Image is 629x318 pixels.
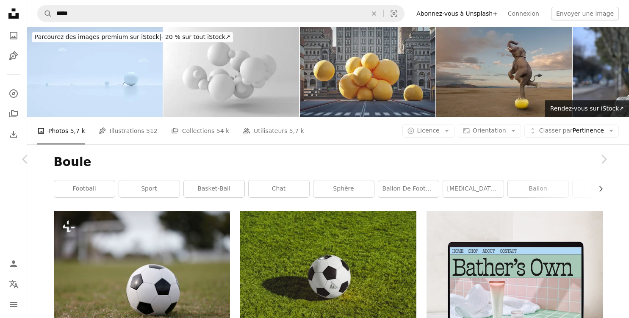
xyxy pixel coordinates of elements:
span: Rendez-vous sur iStock ↗ [550,105,624,112]
a: Suivant [578,119,629,200]
span: 512 [146,126,158,135]
a: Parcourez des images premium sur iStock|- 20 % sur tout iStock↗ [27,27,238,47]
button: Rechercher sur Unsplash [38,6,52,22]
span: Licence [417,127,440,134]
a: ballon de football [378,180,439,197]
img: Bouquet de grandes sphères dans la ville [300,27,435,117]
a: un ballon de football posé sur un terrain verdoyant [54,266,230,274]
img: amas abstrait de sphères sur fond blanc [163,27,299,117]
button: Langue [5,276,22,293]
a: Utilisateurs 5,7 k [243,117,304,144]
a: Connexion [503,7,544,20]
button: Orientation [458,124,521,138]
a: Connexion / S’inscrire [5,255,22,272]
a: Explorer [5,85,22,102]
form: Rechercher des visuels sur tout le site [37,5,405,22]
h1: Boule [54,155,603,170]
a: Abonnez-vous à Unsplash+ [411,7,503,20]
button: Menu [5,296,22,313]
button: Effacer [365,6,383,22]
span: Pertinence [539,127,604,135]
img: Image conceptuelle d’un éléphant en équilibre sur une balle dans le désert [436,27,572,117]
a: sphère [313,180,374,197]
a: Illustrations [5,47,22,64]
a: basket-ball [184,180,244,197]
a: Collections [5,105,22,122]
a: Collections 54 k [171,117,229,144]
a: ballon [508,180,568,197]
span: Classer par [539,127,573,134]
a: Rendez-vous sur iStock↗ [545,100,629,117]
a: Photos [5,27,22,44]
img: La notion de difficulté [27,27,163,117]
a: [MEDICAL_DATA] Danse [443,180,504,197]
button: Licence [402,124,454,138]
a: chat [249,180,309,197]
button: Recherche de visuels [384,6,404,22]
a: sport [119,180,180,197]
div: - 20 % sur tout iStock ↗ [32,32,233,42]
a: Illustrations 512 [99,117,158,144]
span: Orientation [473,127,506,134]
button: Classer parPertinence [524,124,619,138]
a: Football [54,180,115,197]
span: Parcourez des images premium sur iStock | [35,33,161,40]
button: Envoyer une image [551,7,619,20]
span: 54 k [216,126,229,135]
a: Ballon de football blanc et noir sur un terrain en herbe [240,266,416,274]
span: 5,7 k [289,126,304,135]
